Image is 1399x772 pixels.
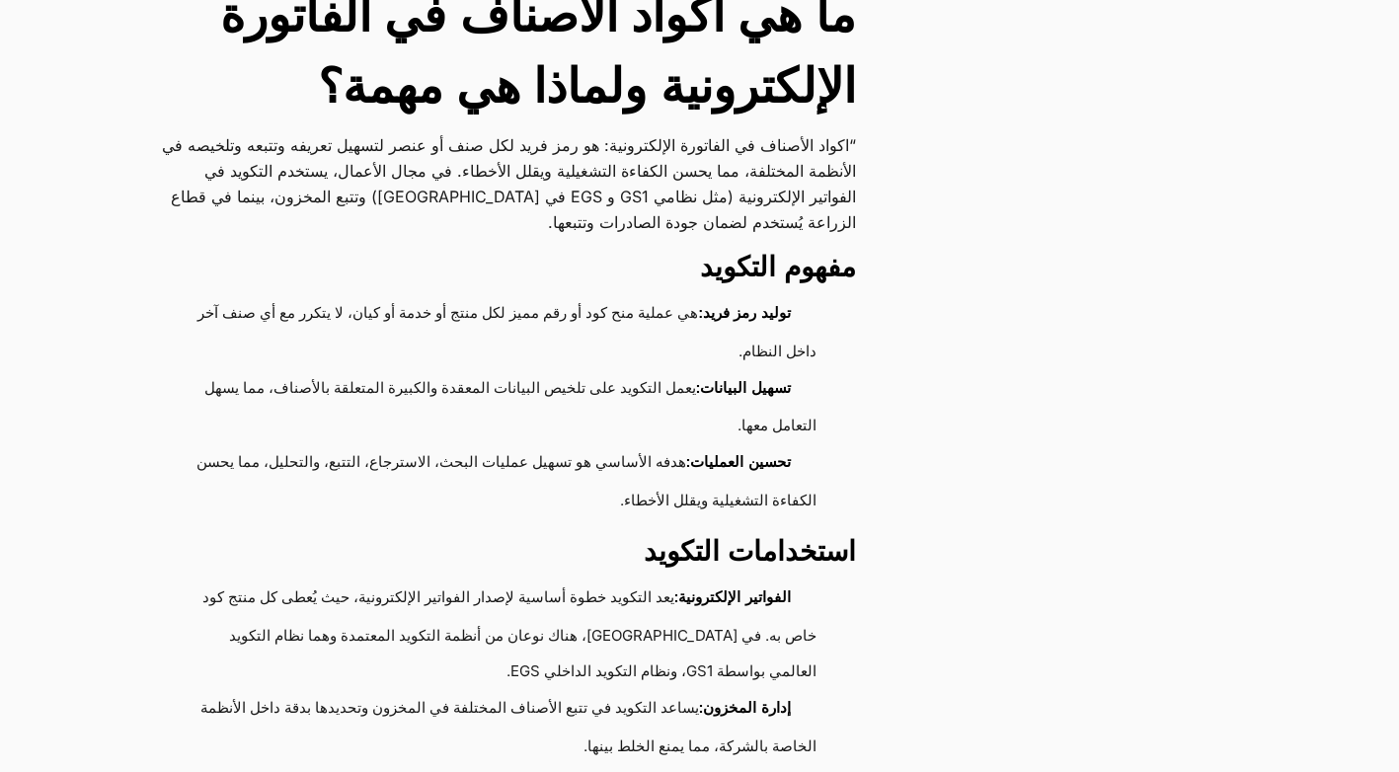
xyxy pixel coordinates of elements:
strong: تسهيل البيانات: [696,379,791,396]
li: يساعد التكويد في تتبع الأصناف المختلفة في المخزون وتحديدها بدقة داخل الأنظمة الخاصة بالشركة، مما ... [173,690,816,765]
strong: إدارة المخزون: [699,699,791,716]
strong: توليد رمز فريد: [698,304,790,321]
p: “اكواد الأصناف في الفاتورة الإلكترونية: هو رمز فريد لكل صنف أو عنصر لتسهيل تعريفه وتتبعه وتلخيصه ... [153,132,856,235]
strong: ؟ [318,60,343,113]
li: يعمل التكويد على تلخيص البيانات المعقدة والكبيرة المتعلقة بالأصناف، مما يسهل التعامل معها. [173,370,816,445]
strong: استخدامات التكويد [644,536,856,567]
li: يعد التكويد خطوة أساسية لإصدار الفواتير الإلكترونية، حيث يُعطى كل منتج كود خاص به. في [GEOGRAPHIC... [173,579,816,690]
li: هدفه الأساسي هو تسهيل عمليات البحث، الاسترجاع، التتبع، والتحليل، مما يحسن الكفاءة التشغيلية ويقلل... [173,444,816,519]
strong: مفهوم التكويد [700,252,856,282]
strong: تحسين العمليات: [686,453,791,470]
li: هي عملية منح كود أو رقم مميز لكل منتج أو خدمة أو كيان، لا يتكرر مع أي صنف آخر داخل النظام. [173,295,816,370]
strong: الفواتير الإلكترونية: [674,588,791,605]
